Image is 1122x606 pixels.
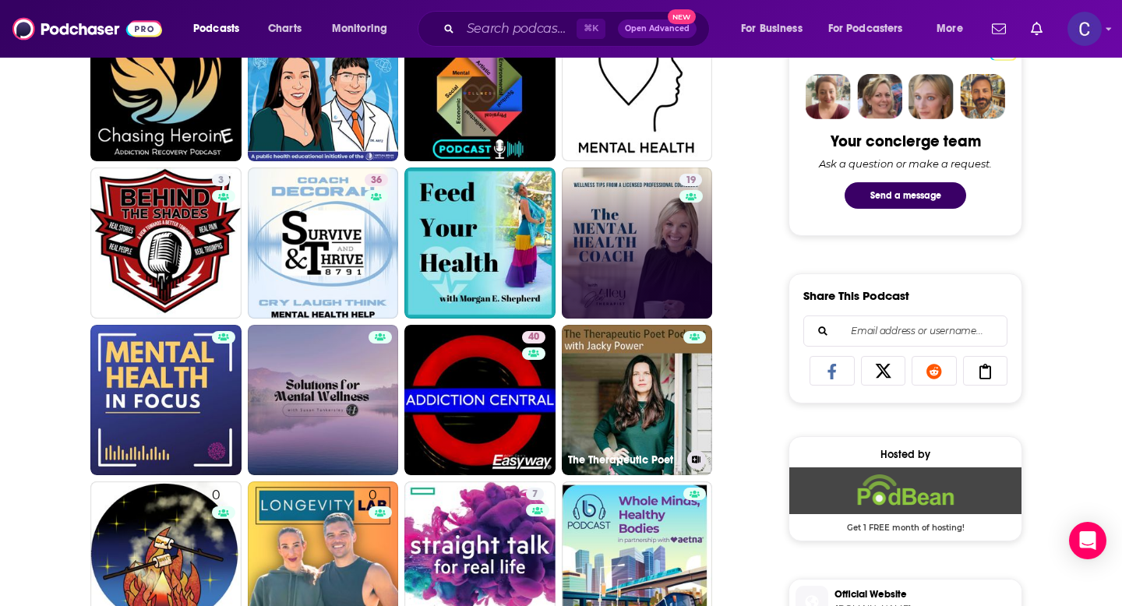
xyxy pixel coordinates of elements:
a: Podbean Deal: Get 1 FREE month of hosting! [789,467,1021,531]
span: For Business [741,18,803,40]
span: For Podcasters [828,18,903,40]
button: Send a message [845,182,966,209]
button: open menu [818,16,926,41]
a: The Therapeutic Poet [562,325,713,476]
div: Ask a question or make a request. [819,157,992,170]
span: New [668,9,696,24]
span: Open Advanced [625,25,690,33]
div: Your concierge team [831,132,981,151]
h3: Share This Podcast [803,288,909,303]
span: Podcasts [193,18,239,40]
div: Open Intercom Messenger [1069,522,1106,559]
a: 19 [562,167,713,319]
input: Search podcasts, credits, & more... [460,16,577,41]
button: Open AdvancedNew [618,19,697,38]
span: Get 1 FREE month of hosting! [789,514,1021,533]
div: Hosted by [789,448,1021,461]
img: User Profile [1067,12,1102,46]
a: 36 [248,167,399,319]
div: Search followers [803,315,1007,347]
img: Sydney Profile [806,74,851,119]
a: Share on X/Twitter [861,356,906,386]
a: 40 [404,325,556,476]
img: Jon Profile [960,74,1005,119]
span: Charts [268,18,302,40]
span: 19 [686,173,696,188]
a: Share on Facebook [810,356,855,386]
div: Search podcasts, credits, & more... [432,11,725,47]
a: Show notifications dropdown [1025,16,1049,42]
a: 40 [522,331,545,344]
a: Charts [258,16,311,41]
a: Show notifications dropdown [986,16,1012,42]
span: 3 [218,173,224,188]
span: 40 [528,329,539,345]
input: Email address or username... [817,316,994,346]
span: 7 [532,487,538,502]
span: More [937,18,963,40]
span: 36 [371,173,382,188]
button: open menu [182,16,259,41]
a: 38 [248,11,399,162]
button: open menu [730,16,822,41]
a: 7 [526,488,544,500]
a: 19 [679,174,702,186]
h3: The Therapeutic Poet [568,453,681,467]
img: Barbara Profile [857,74,902,119]
button: open menu [321,16,408,41]
img: Podbean Deal: Get 1 FREE month of hosting! [789,467,1021,514]
a: 36 [365,174,388,186]
img: Jules Profile [909,74,954,119]
span: Official Website [834,587,1015,601]
a: 3 [90,167,242,319]
span: Logged in as publicityxxtina [1067,12,1102,46]
button: Show profile menu [1067,12,1102,46]
a: Copy Link [963,356,1008,386]
a: 3 [212,174,230,186]
img: Podchaser - Follow, Share and Rate Podcasts [12,14,162,44]
span: ⌘ K [577,19,605,39]
a: 51 [90,11,242,162]
span: Monitoring [332,18,387,40]
a: Share on Reddit [912,356,957,386]
button: open menu [926,16,983,41]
